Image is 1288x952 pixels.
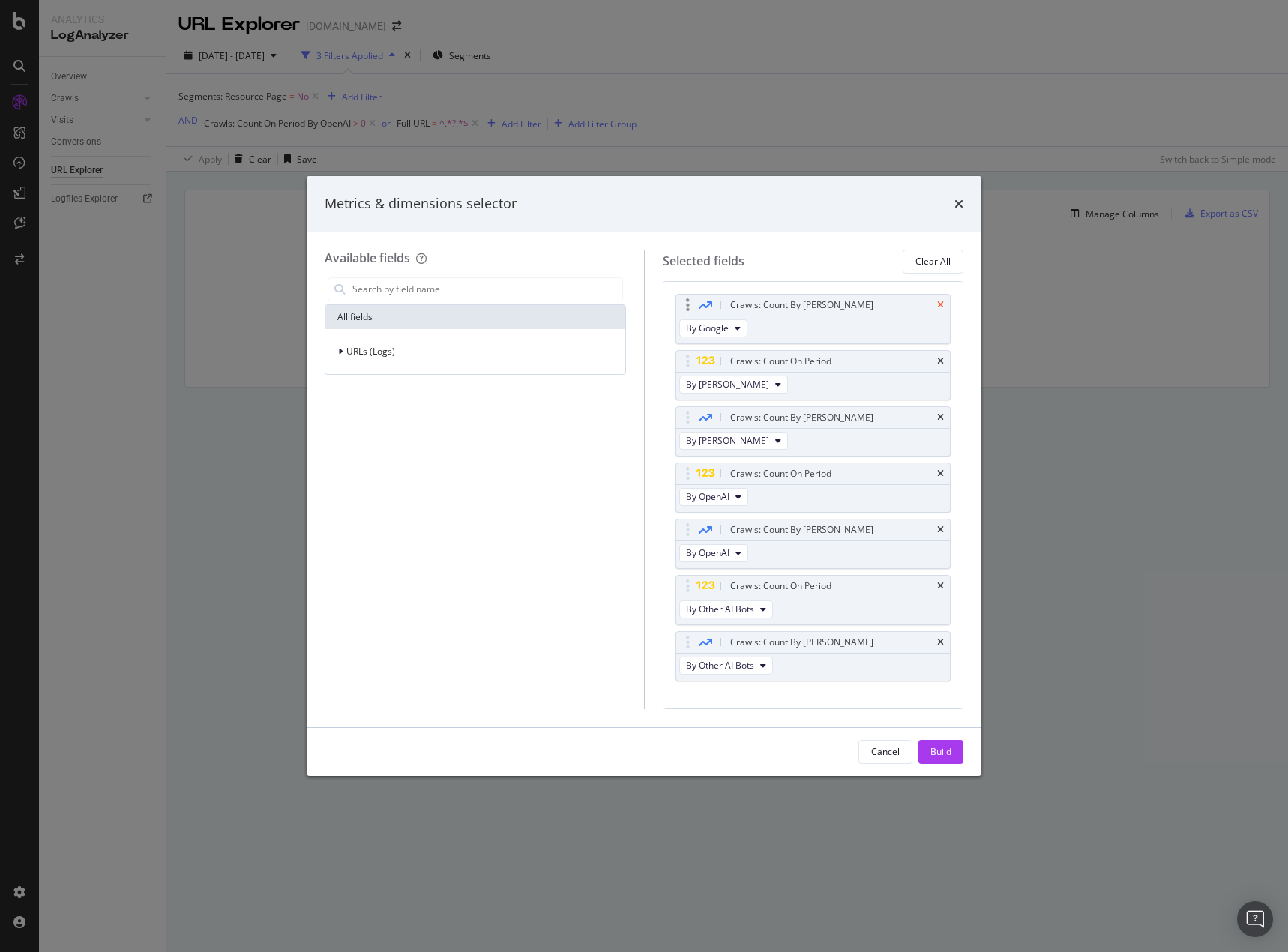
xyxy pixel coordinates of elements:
[675,631,951,681] div: Crawls: Count By [PERSON_NAME]timesBy Other AI Bots
[675,463,951,513] div: Crawls: Count On PeriodtimesBy OpenAI
[675,519,951,569] div: Crawls: Count By [PERSON_NAME]timesBy OpenAI
[730,410,873,425] div: Crawls: Count By [PERSON_NAME]
[937,525,944,534] div: times
[679,432,788,450] button: By [PERSON_NAME]
[675,294,951,344] div: Crawls: Count By [PERSON_NAME]timesBy Google
[937,413,944,422] div: times
[663,253,744,270] div: Selected fields
[915,255,951,268] div: Clear All
[937,582,944,591] div: times
[686,434,769,447] span: By Bing
[325,305,625,329] div: All fields
[675,575,951,625] div: Crawls: Count On PeriodtimesBy Other AI Bots
[730,522,873,537] div: Crawls: Count By [PERSON_NAME]
[937,469,944,478] div: times
[937,357,944,366] div: times
[686,490,729,503] span: By OpenAI
[675,350,951,400] div: Crawls: Count On PeriodtimesBy [PERSON_NAME]
[730,354,831,369] div: Crawls: Count On Period
[730,635,873,650] div: Crawls: Count By [PERSON_NAME]
[918,740,963,764] button: Build
[686,603,754,615] span: By Other AI Bots
[679,488,748,506] button: By OpenAI
[858,740,912,764] button: Cancel
[686,546,729,559] span: By OpenAI
[346,345,395,358] span: URLs (Logs)
[954,194,963,214] div: times
[871,745,900,758] div: Cancel
[675,406,951,457] div: Crawls: Count By [PERSON_NAME]timesBy [PERSON_NAME]
[686,659,754,672] span: By Other AI Bots
[1237,901,1273,937] div: Open Intercom Messenger
[351,278,622,301] input: Search by field name
[679,376,788,394] button: By [PERSON_NAME]
[679,544,748,562] button: By OpenAI
[903,250,963,274] button: Clear All
[307,176,981,776] div: modal
[730,466,831,481] div: Crawls: Count On Period
[730,579,831,594] div: Crawls: Count On Period
[937,301,944,310] div: times
[325,194,517,214] div: Metrics & dimensions selector
[686,322,729,334] span: By Google
[730,298,873,313] div: Crawls: Count By [PERSON_NAME]
[937,638,944,647] div: times
[679,600,773,618] button: By Other AI Bots
[325,250,410,266] div: Available fields
[686,378,769,391] span: By Bing
[679,657,773,675] button: By Other AI Bots
[930,745,951,758] div: Build
[679,319,747,337] button: By Google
